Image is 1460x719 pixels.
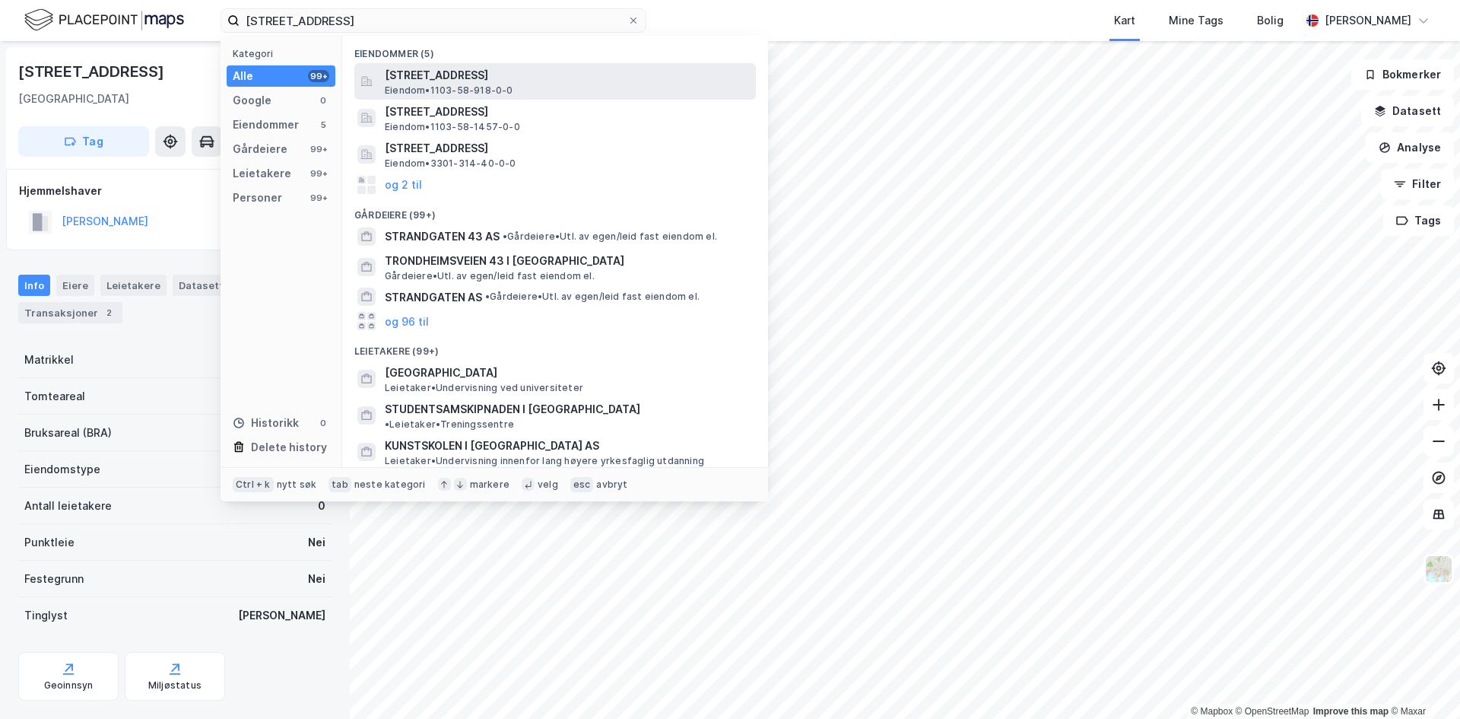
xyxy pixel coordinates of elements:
[385,418,389,430] span: •
[233,477,274,492] div: Ctrl + k
[385,437,750,455] span: KUNSTSKOLEN I [GEOGRAPHIC_DATA] AS
[1257,11,1284,30] div: Bolig
[385,364,750,382] span: [GEOGRAPHIC_DATA]
[317,119,329,131] div: 5
[328,477,351,492] div: tab
[354,479,426,491] div: neste kategori
[385,103,750,121] span: [STREET_ADDRESS]
[240,9,627,32] input: Søk på adresse, matrikkel, gårdeiere, leietakere eller personer
[385,66,750,84] span: [STREET_ADDRESS]
[100,275,167,296] div: Leietakere
[44,679,94,692] div: Geoinnsyn
[385,288,482,307] span: STRANDGATEN AS
[1383,205,1454,236] button: Tags
[385,270,595,282] span: Gårdeiere • Utl. av egen/leid fast eiendom el.
[538,479,558,491] div: velg
[1313,706,1389,717] a: Improve this map
[233,164,291,183] div: Leietakere
[596,479,627,491] div: avbryt
[385,84,513,97] span: Eiendom • 1103-58-918-0-0
[385,121,520,133] span: Eiendom • 1103-58-1457-0-0
[18,90,129,108] div: [GEOGRAPHIC_DATA]
[385,157,516,170] span: Eiendom • 3301-314-40-0-0
[1351,59,1454,90] button: Bokmerker
[570,477,594,492] div: esc
[1384,646,1460,719] iframe: Chat Widget
[308,533,325,552] div: Nei
[485,291,700,303] span: Gårdeiere • Utl. av egen/leid fast eiendom el.
[1169,11,1224,30] div: Mine Tags
[1325,11,1411,30] div: [PERSON_NAME]
[342,333,768,361] div: Leietakere (99+)
[1236,706,1309,717] a: OpenStreetMap
[24,7,184,33] img: logo.f888ab2527a4732fd821a326f86c7f29.svg
[238,606,325,625] div: [PERSON_NAME]
[385,227,500,246] span: STRANDGATEN 43 AS
[342,197,768,224] div: Gårdeiere (99+)
[308,570,325,588] div: Nei
[19,182,331,200] div: Hjemmelshaver
[18,275,50,296] div: Info
[308,192,329,204] div: 99+
[233,414,299,432] div: Historikk
[24,424,112,442] div: Bruksareal (BRA)
[233,67,253,85] div: Alle
[1381,169,1454,199] button: Filter
[1424,555,1453,584] img: Z
[24,533,75,552] div: Punktleie
[56,275,94,296] div: Eiere
[385,400,640,418] span: STUDENTSAMSKIPNADEN I [GEOGRAPHIC_DATA]
[24,387,85,406] div: Tomteareal
[385,418,514,431] span: Leietaker • Treningssentre
[1361,96,1454,126] button: Datasett
[308,143,329,155] div: 99+
[317,417,329,429] div: 0
[385,312,429,330] button: og 96 til
[24,351,74,369] div: Matrikkel
[385,252,750,270] span: TRONDHEIMSVEIEN 43 I [GEOGRAPHIC_DATA]
[1114,11,1135,30] div: Kart
[503,231,717,243] span: Gårdeiere • Utl. av egen/leid fast eiendom el.
[24,606,68,625] div: Tinglyst
[233,140,287,158] div: Gårdeiere
[470,479,509,491] div: markere
[385,176,422,194] button: og 2 til
[385,455,704,467] span: Leietaker • Undervisning innenfor lang høyere yrkesfaglig utdanning
[308,167,329,180] div: 99+
[24,570,84,588] div: Festegrunn
[1384,646,1460,719] div: Kontrollprogram for chat
[342,36,768,63] div: Eiendommer (5)
[317,94,329,107] div: 0
[18,302,122,323] div: Transaksjoner
[251,438,327,457] div: Delete history
[24,497,112,515] div: Antall leietakere
[173,275,230,296] div: Datasett
[1191,706,1233,717] a: Mapbox
[485,291,490,302] span: •
[503,231,507,242] span: •
[233,48,335,59] div: Kategori
[277,479,317,491] div: nytt søk
[385,382,583,394] span: Leietaker • Undervisning ved universiteter
[318,497,325,515] div: 0
[18,59,167,84] div: [STREET_ADDRESS]
[233,91,271,110] div: Google
[233,189,282,207] div: Personer
[308,70,329,82] div: 99+
[148,679,202,692] div: Miljøstatus
[1366,132,1454,163] button: Analyse
[24,460,100,479] div: Eiendomstype
[101,305,116,320] div: 2
[385,139,750,157] span: [STREET_ADDRESS]
[18,126,149,157] button: Tag
[233,116,299,134] div: Eiendommer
